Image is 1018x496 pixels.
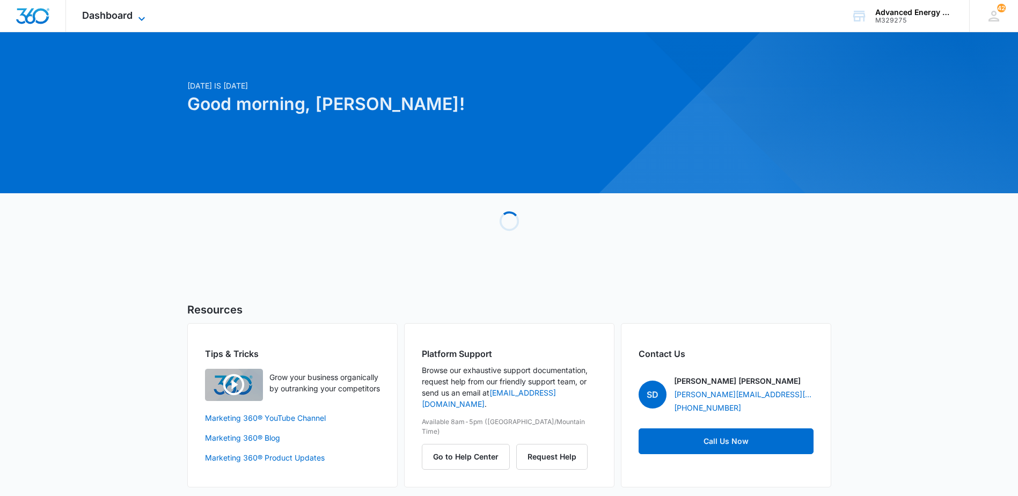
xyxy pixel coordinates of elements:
p: [PERSON_NAME] [PERSON_NAME] [674,375,801,386]
a: Marketing 360® Product Updates [205,452,380,463]
a: Go to Help Center [422,452,516,461]
span: SD [639,381,667,409]
div: account id [875,17,954,24]
span: 42 [997,4,1006,12]
button: Go to Help Center [422,444,510,470]
h2: Contact Us [639,347,814,360]
div: notifications count [997,4,1006,12]
p: [DATE] is [DATE] [187,80,612,91]
p: Available 8am-5pm ([GEOGRAPHIC_DATA]/Mountain Time) [422,417,597,436]
p: Grow your business organically by outranking your competitors [269,371,380,394]
span: Dashboard [82,10,133,21]
a: Marketing 360® YouTube Channel [205,412,380,424]
h1: Good morning, [PERSON_NAME]! [187,91,612,117]
a: Marketing 360® Blog [205,432,380,443]
img: Quick Overview Video [205,369,263,401]
a: [PHONE_NUMBER] [674,402,741,413]
a: Call Us Now [639,428,814,454]
h2: Tips & Tricks [205,347,380,360]
div: account name [875,8,954,17]
a: [PERSON_NAME][EMAIL_ADDRESS][PERSON_NAME][DOMAIN_NAME] [674,389,814,400]
button: Request Help [516,444,588,470]
h2: Platform Support [422,347,597,360]
p: Browse our exhaustive support documentation, request help from our friendly support team, or send... [422,364,597,410]
h5: Resources [187,302,831,318]
a: Request Help [516,452,588,461]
